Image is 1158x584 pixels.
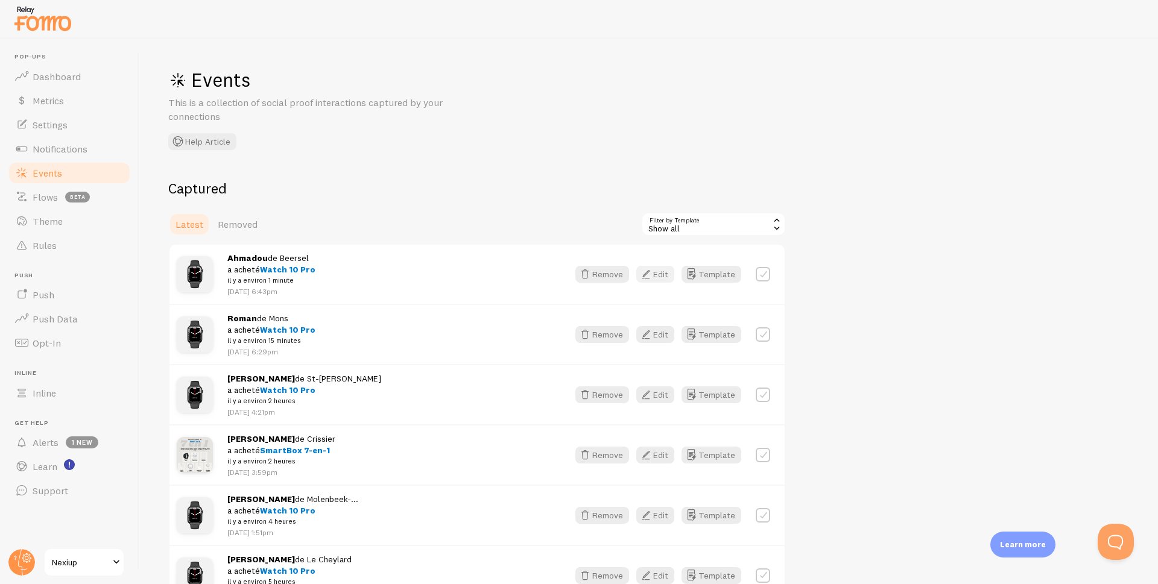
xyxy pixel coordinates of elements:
[227,275,315,286] small: il y a environ 1 minute
[575,567,629,584] button: Remove
[7,479,131,503] a: Support
[227,286,315,297] p: [DATE] 6:43pm
[33,387,56,399] span: Inline
[575,326,629,343] button: Remove
[176,218,203,230] span: Latest
[636,266,682,283] a: Edit
[227,494,295,504] strong: [PERSON_NAME]
[260,565,315,576] span: Watch 10 Pro
[33,143,87,155] span: Notifications
[7,381,131,405] a: Inline
[636,386,682,403] a: Edit
[682,567,741,584] button: Template
[177,437,213,473] img: BoxIphone_Prod_09_small.jpg
[14,419,131,427] span: Get Help
[260,445,330,456] span: SmartBox 7-en-1
[7,454,131,479] a: Learn
[33,167,62,179] span: Events
[1098,524,1134,560] iframe: Help Scout Beacon - Open
[168,68,530,92] h1: Events
[682,266,741,283] button: Template
[641,212,786,236] div: Show all
[260,264,315,275] span: Watch 10 Pro
[33,95,64,107] span: Metrics
[636,567,674,584] button: Edit
[33,71,81,83] span: Dashboard
[7,161,131,185] a: Events
[33,485,68,497] span: Support
[33,337,61,349] span: Opt-In
[177,377,213,413] img: Montre_13_small.jpg
[64,459,75,470] svg: <p>Watch New Feature Tutorials!</p>
[227,395,381,406] small: il y a environ 2 heures
[227,313,257,324] strong: Roman
[227,373,295,384] strong: [PERSON_NAME]
[682,326,741,343] button: Template
[227,527,358,538] p: [DATE] 1:51pm
[636,507,682,524] a: Edit
[1000,539,1046,550] p: Learn more
[636,386,674,403] button: Edit
[7,331,131,355] a: Opt-In
[7,430,131,454] a: Alerts 1 new
[168,96,458,124] p: This is a collection of social proof interactions captured by your connections
[227,407,381,417] p: [DATE] 4:21pm
[260,505,315,516] span: Watch 10 Pro
[260,385,315,395] span: Watch 10 Pro
[177,256,213,292] img: Montre_13_small.jpg
[227,253,268,263] strong: Ahmadou
[14,53,131,61] span: Pop-ups
[227,335,315,346] small: il y a environ 15 minutes
[33,460,57,473] span: Learn
[7,89,131,113] a: Metrics
[168,133,236,150] button: Help Article
[7,64,131,89] a: Dashboard
[7,113,131,137] a: Settings
[52,555,109,570] span: Nexiup
[7,307,131,331] a: Push Data
[33,239,57,251] span: Rules
[227,313,315,347] span: de Mons a acheté
[682,447,741,463] button: Template
[43,548,125,577] a: Nexiup
[7,137,131,161] a: Notifications
[990,532,1055,557] div: Learn more
[227,253,315,286] span: de Beersel a acheté
[575,386,629,403] button: Remove
[682,386,741,403] button: Template
[65,192,90,203] span: beta
[227,347,315,357] p: [DATE] 6:29pm
[7,233,131,257] a: Rules
[636,447,682,463] a: Edit
[227,433,295,444] strong: [PERSON_NAME]
[636,266,674,283] button: Edit
[33,289,54,301] span: Push
[575,266,629,283] button: Remove
[636,507,674,524] button: Edit
[227,467,335,477] p: [DATE] 3:59pm
[636,567,682,584] a: Edit
[7,283,131,307] a: Push
[682,507,741,524] button: Template
[227,433,335,467] span: de Crissier a acheté
[218,218,258,230] span: Removed
[33,215,63,227] span: Theme
[13,3,73,34] img: fomo-relay-logo-orange.svg
[177,497,213,533] img: Montre_13_small.jpg
[33,436,59,448] span: Alerts
[575,507,629,524] button: Remove
[14,272,131,280] span: Push
[210,212,265,236] a: Removed
[7,209,131,233] a: Theme
[227,494,358,527] span: de Molenbeek-... a acheté
[33,119,68,131] span: Settings
[227,554,295,565] strong: [PERSON_NAME]
[66,436,98,448] span: 1 new
[260,324,315,335] span: Watch 10 Pro
[575,447,629,463] button: Remove
[227,456,335,466] small: il y a environ 2 heures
